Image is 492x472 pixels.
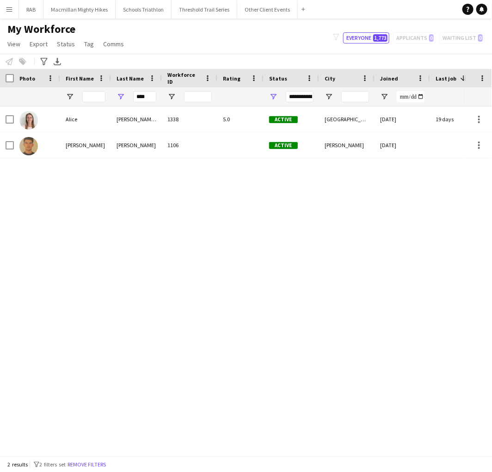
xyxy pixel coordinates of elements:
[53,38,79,50] a: Status
[99,38,128,50] a: Comms
[19,0,43,19] button: RAB
[103,40,124,48] span: Comms
[375,106,430,132] div: [DATE]
[111,106,162,132] div: [PERSON_NAME] (Page)
[60,106,111,132] div: Alice
[7,22,75,36] span: My Workforce
[237,0,298,19] button: Other Client Events
[319,106,375,132] div: [GEOGRAPHIC_DATA]
[162,106,217,132] div: 1338
[117,93,125,101] button: Open Filter Menu
[341,91,369,102] input: City Filter Input
[397,91,424,102] input: Joined Filter Input
[60,132,111,158] div: [PERSON_NAME]
[184,91,212,102] input: Workforce ID Filter Input
[66,75,94,82] span: First Name
[26,38,51,50] a: Export
[343,32,389,43] button: Everyone1,773
[111,132,162,158] div: [PERSON_NAME]
[84,40,94,48] span: Tag
[325,93,333,101] button: Open Filter Menu
[66,93,74,101] button: Open Filter Menu
[19,75,35,82] span: Photo
[4,38,24,50] a: View
[117,75,144,82] span: Last Name
[19,111,38,130] img: Alice Paul (Page)
[269,75,287,82] span: Status
[436,75,456,82] span: Last job
[38,56,49,67] app-action-btn: Advanced filters
[269,93,277,101] button: Open Filter Menu
[39,461,66,468] span: 2 filters set
[80,38,98,50] a: Tag
[116,0,172,19] button: Schools Triathlon
[162,132,217,158] div: 1106
[373,34,387,42] span: 1,773
[43,0,116,19] button: Macmillan Mighty Hikes
[430,106,486,132] div: 19 days
[380,75,398,82] span: Joined
[7,40,20,48] span: View
[52,56,63,67] app-action-btn: Export XLSX
[133,91,156,102] input: Last Name Filter Input
[167,93,176,101] button: Open Filter Menu
[66,460,108,470] button: Remove filters
[57,40,75,48] span: Status
[325,75,335,82] span: City
[319,132,375,158] div: [PERSON_NAME]
[167,71,201,85] span: Workforce ID
[217,106,264,132] div: 5.0
[30,40,48,48] span: Export
[172,0,237,19] button: Threshold Trail Series
[19,137,38,155] img: James Paul
[269,116,298,123] span: Active
[223,75,240,82] span: Rating
[82,91,105,102] input: First Name Filter Input
[375,132,430,158] div: [DATE]
[380,93,388,101] button: Open Filter Menu
[269,142,298,149] span: Active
